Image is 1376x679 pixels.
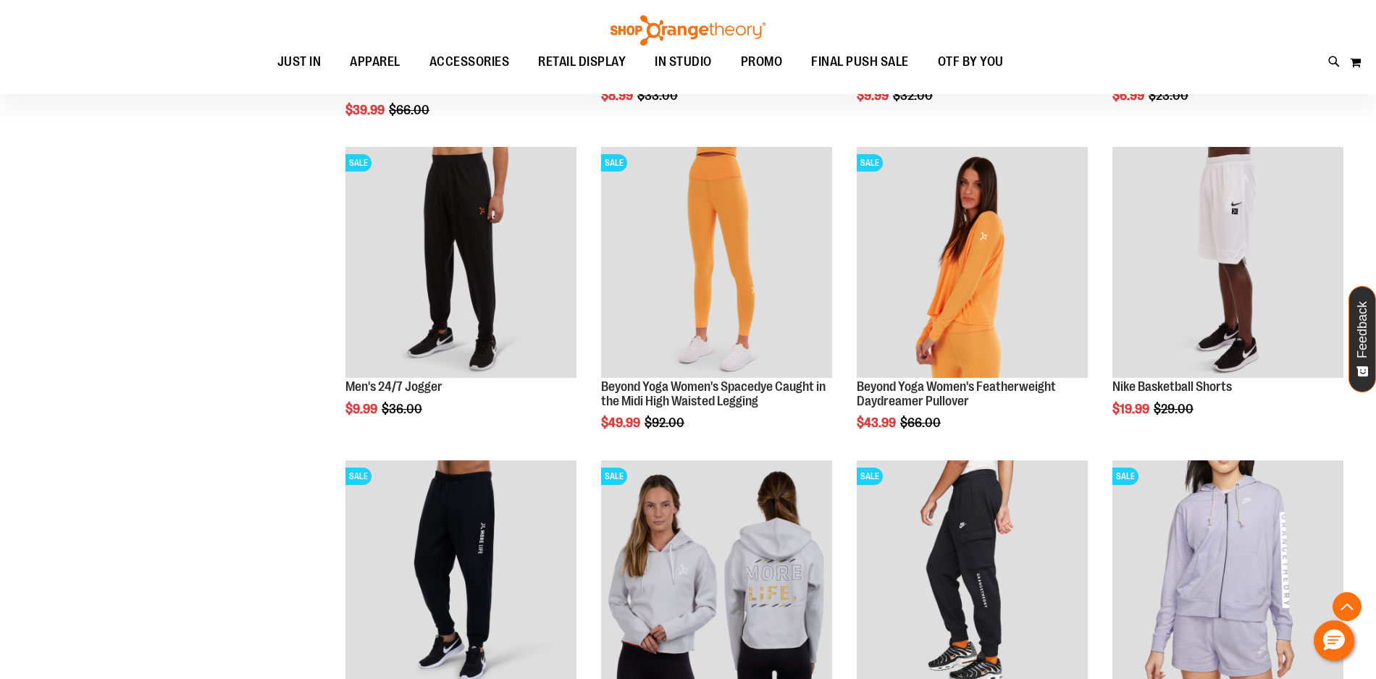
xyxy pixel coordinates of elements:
button: Hello, have a question? Let’s chat. [1314,620,1354,661]
img: Product image for Beyond Yoga Womens Featherweight Daydreamer Pullover [857,147,1088,378]
span: SALE [345,154,372,172]
div: product [1105,140,1351,453]
img: Product image for Nike Basketball Shorts [1112,147,1343,378]
span: SALE [345,468,372,485]
span: $92.00 [645,416,687,430]
a: APPAREL [335,46,415,78]
a: JUST IN [263,46,336,79]
span: IN STUDIO [655,46,712,78]
img: Shop Orangetheory [608,15,768,46]
a: FINAL PUSH SALE [797,46,923,79]
span: RETAIL DISPLAY [538,46,626,78]
span: SALE [857,468,883,485]
a: Beyond Yoga Women's Spacedye Caught in the Midi High Waisted Legging [601,379,826,408]
span: OTF BY YOU [938,46,1004,78]
a: Product image for Beyond Yoga Womens Featherweight Daydreamer PulloverSALE [857,147,1088,380]
span: SALE [1112,468,1138,485]
span: $36.00 [382,402,424,416]
span: $66.00 [389,103,432,117]
span: $32.00 [893,88,935,103]
div: product [849,140,1095,468]
button: Feedback - Show survey [1348,286,1376,392]
img: Product image for Beyond Yoga Womens Spacedye Caught in the Midi High Waisted Legging [601,147,832,378]
a: Product image for Beyond Yoga Womens Spacedye Caught in the Midi High Waisted LeggingSALE [601,147,832,380]
a: Product image for Nike Basketball Shorts [1112,147,1343,380]
span: $9.99 [857,88,891,103]
span: $66.00 [900,416,943,430]
a: Nike Basketball Shorts [1112,379,1232,394]
a: Product image for 24/7 JoggerSALE [345,147,576,380]
span: $39.99 [345,103,387,117]
a: IN STUDIO [640,46,726,79]
img: Product image for 24/7 Jogger [345,147,576,378]
span: $33.00 [637,88,680,103]
span: PROMO [741,46,783,78]
span: JUST IN [277,46,322,78]
span: SALE [601,468,627,485]
span: FINAL PUSH SALE [811,46,909,78]
span: APPAREL [350,46,400,78]
span: $6.99 [1112,88,1146,103]
span: $49.99 [601,416,642,430]
button: Back To Top [1333,592,1362,621]
a: Men's 24/7 Jogger [345,379,442,394]
span: SALE [601,154,627,172]
div: product [594,140,839,468]
span: $9.99 [345,402,379,416]
a: OTF BY YOU [923,46,1018,79]
a: ACCESSORIES [415,46,524,79]
span: $8.99 [601,88,635,103]
a: PROMO [726,46,797,79]
span: $23.00 [1149,88,1191,103]
span: Feedback [1356,301,1369,358]
a: Beyond Yoga Women's Featherweight Daydreamer Pullover [857,379,1056,408]
div: product [338,140,584,453]
a: RETAIL DISPLAY [524,46,640,79]
span: $29.00 [1154,402,1196,416]
span: $19.99 [1112,402,1151,416]
span: ACCESSORIES [429,46,510,78]
span: $43.99 [857,416,898,430]
span: SALE [857,154,883,172]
